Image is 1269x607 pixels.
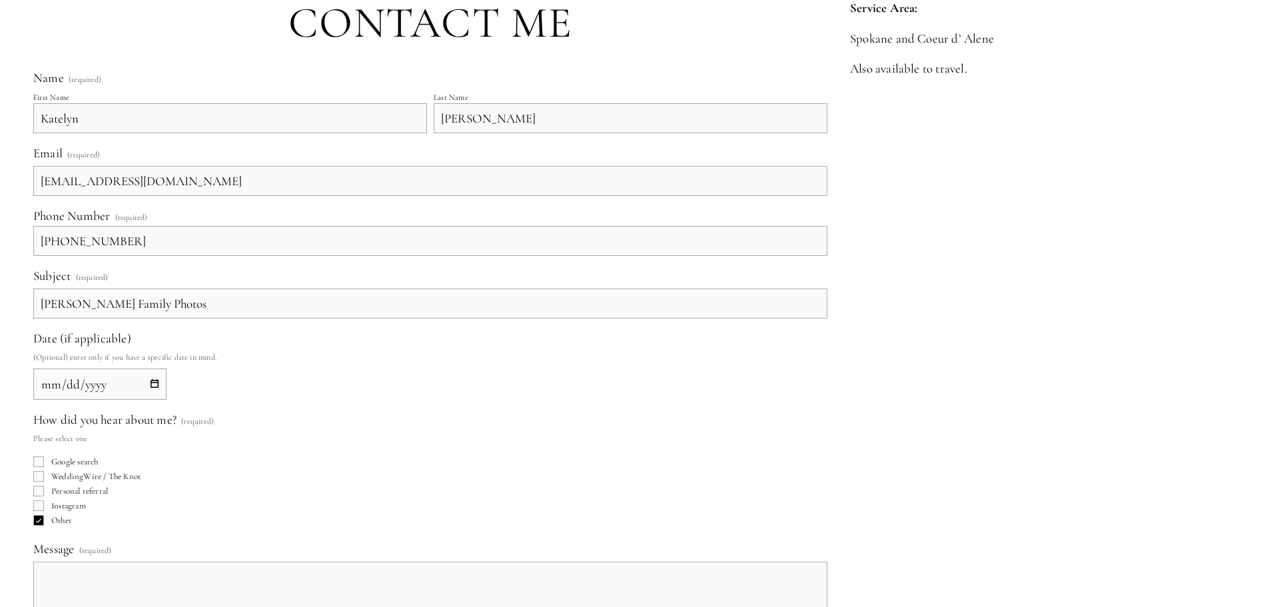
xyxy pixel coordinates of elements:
input: Google search [33,456,44,467]
span: WeddingWire / The Knot [51,471,141,482]
div: Last Name [434,93,468,102]
p: Please select one [33,430,214,447]
span: (required) [76,269,109,286]
span: Subject [33,268,71,283]
span: (required) [69,75,101,83]
span: How did you hear about me? [33,412,177,427]
span: Date (if applicable) [33,330,131,346]
span: (required) [79,542,112,559]
span: Other [51,515,72,526]
div: First Name [33,93,69,102]
span: Email [33,145,63,161]
p: (Optional) enter only if you have a specific date in mind. [33,348,827,366]
span: Message [33,541,74,556]
p: Also available to travel. [850,60,1236,78]
input: Personal referral [33,486,44,496]
span: (required) [67,146,100,163]
p: Spokane and Coeur d’ Alene [850,30,1236,48]
input: Other [33,515,44,526]
span: Instagram [51,500,86,511]
span: Personal referral [51,486,108,496]
span: Name [33,70,64,85]
span: Phone Number [33,208,110,223]
input: WeddingWire / The Knot [33,471,44,482]
span: Google search [51,456,98,467]
input: Instagram [33,500,44,511]
span: (required) [115,213,148,221]
span: (required) [181,412,214,430]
